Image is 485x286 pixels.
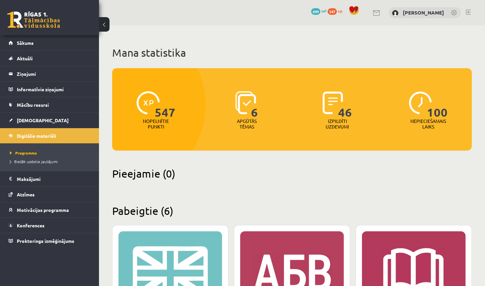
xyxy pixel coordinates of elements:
span: mP [321,8,327,14]
img: icon-learned-topics-4a711ccc23c960034f471b6e78daf4a3bad4a20eaf4de84257b87e66633f6470.svg [235,91,256,114]
legend: Ziņojumi [17,66,91,81]
a: [DEMOGRAPHIC_DATA] [9,113,91,128]
a: Programma [10,150,92,156]
span: Proktoringa izmēģinājums [17,238,74,244]
span: xp [338,8,342,14]
a: Mācību resursi [9,97,91,112]
span: Konferences [17,222,45,228]
span: Aktuāli [17,55,33,61]
a: Digitālie materiāli [9,128,91,143]
a: Motivācijas programma [9,202,91,217]
p: Nepieciešamais laiks [410,118,446,129]
span: Biežāk uzdotie jautājumi [10,159,58,164]
a: Proktoringa izmēģinājums [9,233,91,248]
a: Sākums [9,35,91,50]
span: Programma [10,150,37,156]
h1: Mana statistika [112,46,472,59]
legend: Informatīvie ziņojumi [17,82,91,97]
span: 547 [155,91,176,118]
a: [PERSON_NAME] [403,9,444,16]
img: Nikola Zemzare [392,10,399,16]
span: 699 [311,8,320,15]
p: Nopelnītie punkti [143,118,169,129]
a: Maksājumi [9,171,91,186]
span: Mācību resursi [17,102,49,108]
a: Rīgas 1. Tālmācības vidusskola [7,12,60,28]
img: icon-clock-7be60019b62300814b6bd22b8e044499b485619524d84068768e800edab66f18.svg [409,91,432,114]
span: Atzīmes [17,191,35,197]
a: 699 mP [311,8,327,14]
img: icon-completed-tasks-ad58ae20a441b2904462921112bc710f1caf180af7a3daa7317a5a94f2d26646.svg [323,91,343,114]
span: Sākums [17,40,34,46]
a: 547 xp [328,8,345,14]
h2: Pabeigtie (6) [112,204,472,217]
a: Atzīmes [9,187,91,202]
span: Digitālie materiāli [17,133,56,139]
span: 6 [251,91,258,118]
span: [DEMOGRAPHIC_DATA] [17,117,69,123]
legend: Maksājumi [17,171,91,186]
span: Motivācijas programma [17,207,69,213]
span: 46 [338,91,352,118]
a: Biežāk uzdotie jautājumi [10,158,92,164]
h2: Pieejamie (0) [112,167,472,180]
p: Apgūtās tēmas [234,118,260,129]
span: 547 [328,8,337,15]
img: icon-xp-0682a9bc20223a9ccc6f5883a126b849a74cddfe5390d2b41b4391c66f2066e7.svg [137,91,160,114]
p: Izpildīti uzdevumi [325,118,350,129]
a: Informatīvie ziņojumi [9,82,91,97]
a: Ziņojumi [9,66,91,81]
span: 100 [427,91,448,118]
a: Aktuāli [9,51,91,66]
a: Konferences [9,218,91,233]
